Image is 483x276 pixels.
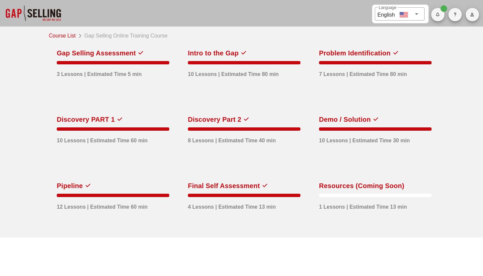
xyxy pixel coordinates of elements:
[379,5,396,10] label: Language
[319,114,371,125] div: Demo / Solution
[188,114,241,125] div: Discovery Part 2
[57,67,142,78] div: 3 Lessons | Estimated Time 5 min
[188,200,276,211] div: 4 Lessons | Estimated Time 13 min
[57,114,115,125] div: Discovery PART 1
[319,180,404,191] div: Resources (Coming Soon)
[188,67,279,78] div: 10 Lessons | Estimated Time 80 min
[441,5,447,12] span: Badge
[57,180,83,191] div: Pipeline
[319,67,407,78] div: 7 Lessons | Estimated Time 80 min
[49,31,78,40] a: Course List
[375,7,425,21] div: LanguageEnglish
[377,9,395,19] div: English
[82,31,168,40] div: Gap Selling Online Training Course
[319,133,410,145] div: 10 Lessons | Estimated Time 30 min
[57,200,148,211] div: 12 Lessons | Estimated Time 60 min
[319,48,391,58] div: Problem Identification
[57,133,148,145] div: 10 Lessons | Estimated Time 60 min
[188,133,276,145] div: 8 Lessons | Estimated Time 40 min
[188,180,260,191] div: Final Self Assessment
[188,48,239,58] div: Intro to the Gap
[57,48,136,58] div: Gap Selling Assessment
[319,200,407,211] div: 1 Lessons | Estimated Time 13 min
